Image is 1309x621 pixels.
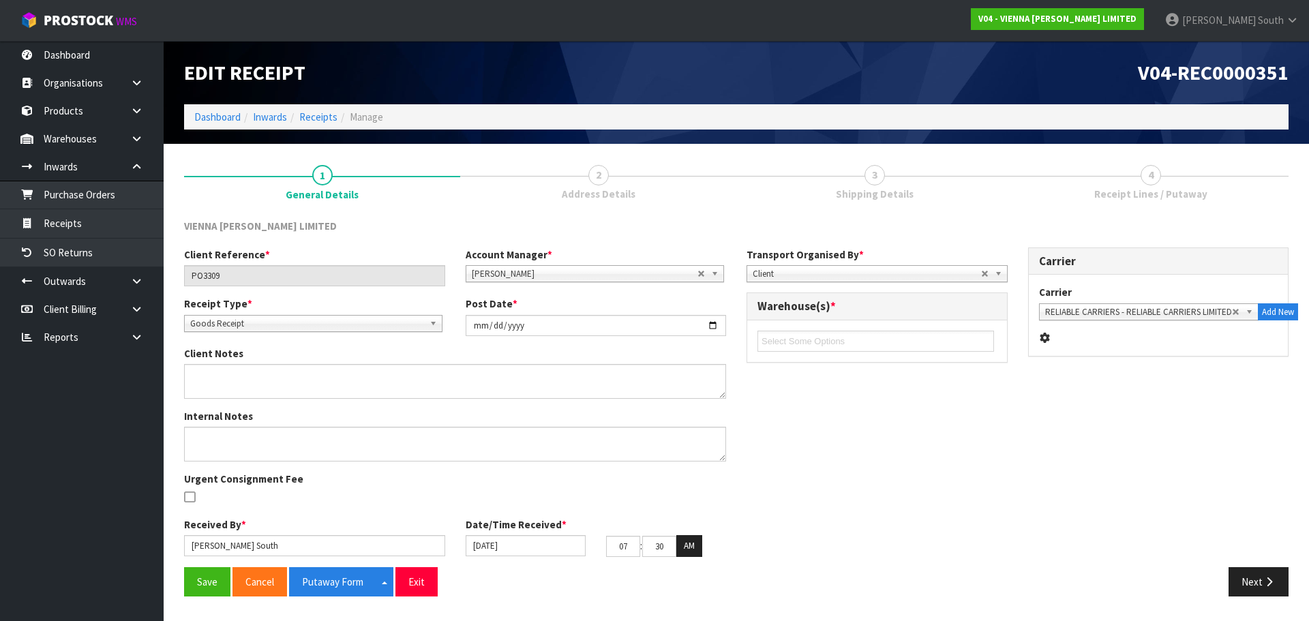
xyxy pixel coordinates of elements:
input: Client Reference [184,265,445,286]
span: 3 [864,165,885,185]
a: Dashboard [194,110,241,123]
span: Client [753,266,981,282]
a: Inwards [253,110,287,123]
span: V04-REC0000351 [1138,59,1289,85]
label: Client Notes [184,346,243,361]
button: AM [676,535,702,557]
span: 1 [312,165,333,185]
button: Add New [1258,303,1298,321]
input: MM [642,536,676,557]
span: South [1258,14,1284,27]
td: : [640,535,642,557]
label: Internal Notes [184,409,253,423]
label: Post Date [466,297,517,311]
button: Next [1229,567,1289,596]
span: ProStock [44,12,113,29]
span: [PERSON_NAME] [1182,14,1256,27]
span: Edit Receipt [184,59,305,85]
span: 2 [588,165,609,185]
span: 4 [1141,165,1161,185]
span: Address Details [562,187,635,201]
button: Save [184,567,230,596]
span: Shipping Details [836,187,914,201]
label: Account Manager [466,247,552,262]
input: HH [606,536,640,557]
label: Date/Time Received [466,517,567,532]
a: Receipts [299,110,337,123]
button: Putaway Form [289,567,376,596]
label: Client Reference [184,247,270,262]
label: Received By [184,517,246,532]
span: Receipt Lines / Putaway [1094,187,1207,201]
span: RELIABLE CARRIERS - RELIABLE CARRIERS LIMITED [1045,304,1232,320]
h3: Carrier [1039,255,1278,268]
span: General Details [184,209,1289,607]
label: Receipt Type [184,297,252,311]
label: Urgent Consignment Fee [184,472,303,486]
label: Carrier [1039,285,1072,299]
span: VIENNA [PERSON_NAME] LIMITED [184,219,337,232]
h3: Warehouse(s) [757,300,997,313]
strong: V04 - VIENNA [PERSON_NAME] LIMITED [978,13,1137,25]
span: Manage [350,110,383,123]
span: General Details [286,187,359,202]
label: Transport Organised By [747,247,864,262]
a: V04 - VIENNA [PERSON_NAME] LIMITED [971,8,1144,30]
span: Goods Receipt [190,316,424,332]
button: Exit [395,567,438,596]
input: Date/Time received [466,535,586,556]
span: [PERSON_NAME] [472,266,697,282]
img: cube-alt.png [20,12,37,29]
small: WMS [116,15,137,28]
button: Cancel [232,567,287,596]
